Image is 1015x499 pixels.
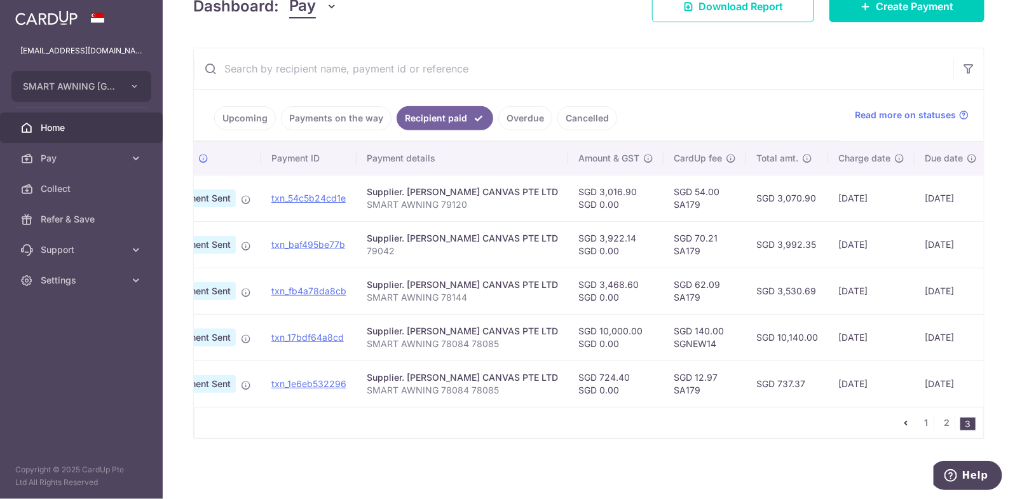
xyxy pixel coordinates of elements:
[828,221,915,268] td: [DATE]
[20,44,142,57] p: [EMAIL_ADDRESS][DOMAIN_NAME]
[746,221,828,268] td: SGD 3,992.35
[367,278,558,291] div: Supplier. [PERSON_NAME] CANVAS PTE LTD
[746,360,828,407] td: SGD 737.37
[855,109,969,121] a: Read more on statuses
[41,152,125,165] span: Pay
[915,175,987,221] td: [DATE]
[15,10,78,25] img: CardUp
[746,175,828,221] td: SGD 3,070.90
[664,314,746,360] td: SGD 140.00 SGNEW14
[271,378,346,389] a: txn_1e6eb532296
[915,221,987,268] td: [DATE]
[960,418,976,430] li: 3
[915,360,987,407] td: [DATE]
[214,106,276,130] a: Upcoming
[357,142,568,175] th: Payment details
[498,106,552,130] a: Overdue
[367,245,558,257] p: 79042
[568,268,664,314] td: SGD 3,468.60 SGD 0.00
[367,384,558,397] p: SMART AWNING 78084 78085
[746,268,828,314] td: SGD 3,530.69
[674,152,722,165] span: CardUp fee
[11,71,151,102] button: SMART AWNING [GEOGRAPHIC_DATA] PTE. LTD.
[557,106,617,130] a: Cancelled
[746,314,828,360] td: SGD 10,140.00
[915,268,987,314] td: [DATE]
[281,106,392,130] a: Payments on the way
[41,182,125,195] span: Collect
[664,268,746,314] td: SGD 62.09 SA179
[568,360,664,407] td: SGD 724.40 SGD 0.00
[261,142,357,175] th: Payment ID
[271,285,346,296] a: txn_fb4a78da8cb
[367,198,558,211] p: SMART AWNING 79120
[934,461,1002,493] iframe: Opens a widget where you can find more information
[167,329,236,346] span: Payment Sent
[167,189,236,207] span: Payment Sent
[578,152,639,165] span: Amount & GST
[367,338,558,350] p: SMART AWNING 78084 78085
[271,239,345,250] a: txn_baf495be77b
[367,232,558,245] div: Supplier. [PERSON_NAME] CANVAS PTE LTD
[568,221,664,268] td: SGD 3,922.14 SGD 0.00
[367,325,558,338] div: Supplier. [PERSON_NAME] CANVAS PTE LTD
[167,375,236,393] span: Payment Sent
[41,121,125,134] span: Home
[828,175,915,221] td: [DATE]
[23,80,117,93] span: SMART AWNING [GEOGRAPHIC_DATA] PTE. LTD.
[664,221,746,268] td: SGD 70.21 SA179
[367,186,558,198] div: Supplier. [PERSON_NAME] CANVAS PTE LTD
[41,213,125,226] span: Refer & Save
[898,407,983,438] nav: pager
[664,360,746,407] td: SGD 12.97 SA179
[41,243,125,256] span: Support
[367,291,558,304] p: SMART AWNING 78144
[918,415,934,430] a: 1
[855,109,956,121] span: Read more on statuses
[838,152,890,165] span: Charge date
[915,314,987,360] td: [DATE]
[828,360,915,407] td: [DATE]
[828,314,915,360] td: [DATE]
[939,415,955,430] a: 2
[41,274,125,287] span: Settings
[167,236,236,254] span: Payment Sent
[167,282,236,300] span: Payment Sent
[664,175,746,221] td: SGD 54.00 SA179
[828,268,915,314] td: [DATE]
[756,152,798,165] span: Total amt.
[271,193,346,203] a: txn_54c5b24cd1e
[194,48,953,89] input: Search by recipient name, payment id or reference
[568,314,664,360] td: SGD 10,000.00 SGD 0.00
[925,152,963,165] span: Due date
[397,106,493,130] a: Recipient paid
[367,371,558,384] div: Supplier. [PERSON_NAME] CANVAS PTE LTD
[271,332,344,343] a: txn_17bdf64a8cd
[568,175,664,221] td: SGD 3,016.90 SGD 0.00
